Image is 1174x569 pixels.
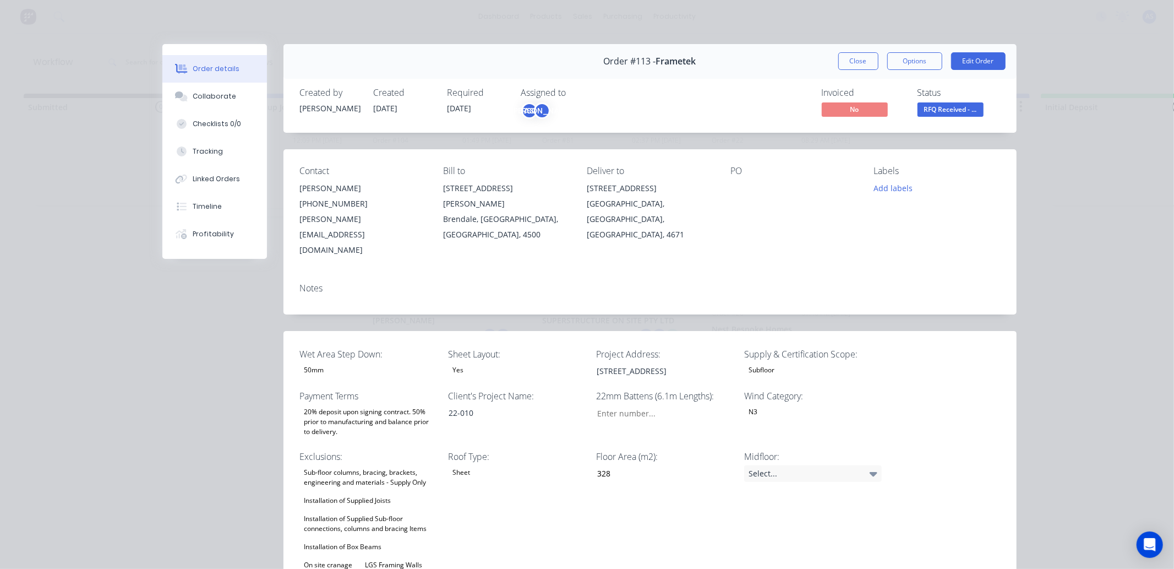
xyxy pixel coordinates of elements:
[874,166,1000,176] div: Labels
[918,88,1000,98] div: Status
[588,405,733,421] input: Enter number...
[300,465,438,490] div: Sub-floor columns, bracing, brackets, engineering and materials - Supply Only
[596,389,734,403] label: 22mm Battens (6.1m Lengths):
[587,181,713,242] div: [STREET_ADDRESS][GEOGRAPHIC_DATA], [GEOGRAPHIC_DATA], [GEOGRAPHIC_DATA], 4671
[604,56,656,67] span: Order #113 -
[300,540,386,554] div: Installation of Box Beams
[447,103,472,113] span: [DATE]
[822,102,888,116] span: No
[918,102,984,116] span: RFQ Received - ...
[588,465,733,482] input: Enter number...
[822,88,904,98] div: Invoiced
[588,363,725,379] div: [STREET_ADDRESS]
[193,64,239,74] div: Order details
[744,348,882,361] label: Supply & Certification Scope:
[887,52,942,70] button: Options
[300,166,426,176] div: Contact
[300,405,438,439] div: 20% deposit upon signing contract. 50% prior to manufacturing and balance prior to delivery.
[744,389,882,403] label: Wind Category:
[193,91,236,101] div: Collaborate
[300,348,438,361] label: Wet Area Step Down:
[300,196,426,212] div: [PHONE_NUMBER]
[162,165,267,193] button: Linked Orders
[162,138,267,165] button: Tracking
[300,389,438,403] label: Payment Terms
[521,102,538,119] div: AS
[656,56,696,67] span: Frametek
[162,55,267,83] button: Order details
[443,181,569,212] div: [STREET_ADDRESS][PERSON_NAME]
[443,181,569,242] div: [STREET_ADDRESS][PERSON_NAME]Brendale, [GEOGRAPHIC_DATA], [GEOGRAPHIC_DATA], 4500
[951,52,1006,70] button: Edit Order
[193,202,222,212] div: Timeline
[162,193,267,220] button: Timeline
[162,220,267,248] button: Profitability
[596,450,734,463] label: Floor Area (m2):
[300,181,426,196] div: [PERSON_NAME]
[730,166,856,176] div: PO
[744,465,882,482] div: Select...
[374,103,398,113] span: [DATE]
[193,119,241,129] div: Checklists 0/0
[300,102,361,114] div: [PERSON_NAME]
[162,110,267,138] button: Checklists 0/0
[744,405,762,419] div: N3
[374,88,434,98] div: Created
[300,494,396,508] div: Installation of Supplied Joists
[300,212,426,258] div: [PERSON_NAME][EMAIL_ADDRESS][DOMAIN_NAME]
[300,283,1000,294] div: Notes
[300,512,438,536] div: Installation of Supplied Sub-floor connections, columns and bracing Items
[521,88,631,98] div: Assigned to
[918,102,984,119] button: RFQ Received - ...
[443,212,569,242] div: Brendale, [GEOGRAPHIC_DATA], [GEOGRAPHIC_DATA], 4500
[448,465,474,480] div: Sheet
[162,83,267,110] button: Collaborate
[521,102,550,119] button: AS[PERSON_NAME]
[300,181,426,258] div: [PERSON_NAME][PHONE_NUMBER][PERSON_NAME][EMAIL_ADDRESS][DOMAIN_NAME]
[300,450,438,463] label: Exclusions:
[448,389,586,403] label: Client's Project Name:
[443,166,569,176] div: Bill to
[300,88,361,98] div: Created by
[193,174,240,184] div: Linked Orders
[744,450,882,463] label: Midfloor:
[448,348,586,361] label: Sheet Layout:
[448,363,468,377] div: Yes
[193,229,234,239] div: Profitability
[587,181,713,196] div: [STREET_ADDRESS]
[534,102,550,119] div: [PERSON_NAME]
[838,52,878,70] button: Close
[448,450,586,463] label: Roof Type:
[440,405,577,421] div: 22-010
[587,166,713,176] div: Deliver to
[744,363,779,377] div: Subfloor
[447,88,508,98] div: Required
[193,147,223,156] div: Tracking
[868,181,919,196] button: Add labels
[596,348,734,361] label: Project Address:
[300,363,329,377] div: 50mm
[1137,532,1163,558] div: Open Intercom Messenger
[587,196,713,242] div: [GEOGRAPHIC_DATA], [GEOGRAPHIC_DATA], [GEOGRAPHIC_DATA], 4671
